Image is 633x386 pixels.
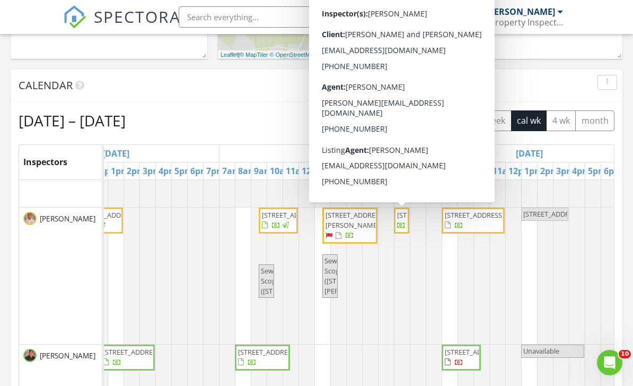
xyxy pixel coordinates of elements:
[23,156,67,168] span: Inspectors
[79,210,138,220] span: [STREET_ADDRESS]
[23,349,37,362] img: screenshot_20240501_at_11.40.13_am.png
[204,162,227,179] a: 7pm
[124,162,148,179] a: 2pm
[474,162,503,179] a: 10am
[270,52,349,58] a: © OpenStreetMap contributors
[251,162,275,179] a: 9am
[63,5,86,29] img: The Best Home Inspection Software - Spectora
[399,110,424,132] button: Next
[63,14,181,37] a: SPECTORA
[445,347,504,357] span: [STREET_ADDRESS]
[513,145,546,162] a: Go to August 29, 2025
[458,162,482,179] a: 9am
[363,162,386,179] a: 4pm
[179,6,391,28] input: Search everything...
[538,162,561,179] a: 2pm
[331,162,355,179] a: 2pm
[103,347,162,357] span: [STREET_ADDRESS]
[445,210,504,220] span: [STREET_ADDRESS]
[375,110,400,132] button: Previous
[240,52,268,58] a: © MapTiler
[221,52,238,58] a: Leaflet
[490,162,518,179] a: 11am
[94,5,181,28] span: SPECTORA
[235,162,259,179] a: 8am
[347,162,371,179] a: 3pm
[575,110,614,131] button: month
[218,50,351,59] div: |
[426,162,450,179] a: 7am
[397,210,456,220] span: [STREET_ADDRESS]
[38,350,98,361] span: [PERSON_NAME]
[457,17,563,28] div: Alliance Property Inspections
[140,162,164,179] a: 3pm
[453,110,480,131] button: day
[619,350,631,358] span: 10
[569,162,593,179] a: 4pm
[379,162,402,179] a: 5pm
[410,162,434,179] a: 7pm
[326,210,385,230] span: [STREET_ADDRESS][PERSON_NAME]
[523,346,559,356] span: Unavailable
[19,78,73,92] span: Calendar
[523,209,583,219] span: [STREET_ADDRESS]
[316,179,372,199] span: Ask before scheduling please
[156,162,180,179] a: 4pm
[394,162,418,179] a: 6pm
[172,162,196,179] a: 5pm
[330,110,368,131] button: [DATE]
[238,347,297,357] span: [STREET_ADDRESS]
[108,162,132,179] a: 1pm
[299,162,328,179] a: 12pm
[23,212,37,225] img: screenshot_20240501_at_11.39.29_am.png
[522,162,546,179] a: 1pm
[430,110,454,131] button: list
[100,145,132,162] a: Go to August 27, 2025
[479,110,512,131] button: week
[597,350,622,375] iframe: Intercom live chat
[585,162,609,179] a: 5pm
[601,162,625,179] a: 6pm
[553,162,577,179] a: 3pm
[219,162,243,179] a: 7am
[261,266,324,296] span: Sewer Scope ([STREET_ADDRESS])
[267,162,296,179] a: 10am
[506,162,534,179] a: 12pm
[262,210,321,220] span: [STREET_ADDRESS]
[38,213,98,224] span: [PERSON_NAME]
[306,145,339,162] a: Go to August 28, 2025
[92,162,121,179] a: 12pm
[188,162,212,179] a: 6pm
[546,110,576,131] button: 4 wk
[511,110,547,131] button: cal wk
[324,256,388,296] span: Sewer Scope ([STREET_ADDRESS], [PERSON_NAME])
[19,110,126,131] h2: [DATE] – [DATE]
[315,162,339,179] a: 1pm
[442,162,466,179] a: 8am
[283,162,312,179] a: 11am
[486,6,555,17] div: [PERSON_NAME]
